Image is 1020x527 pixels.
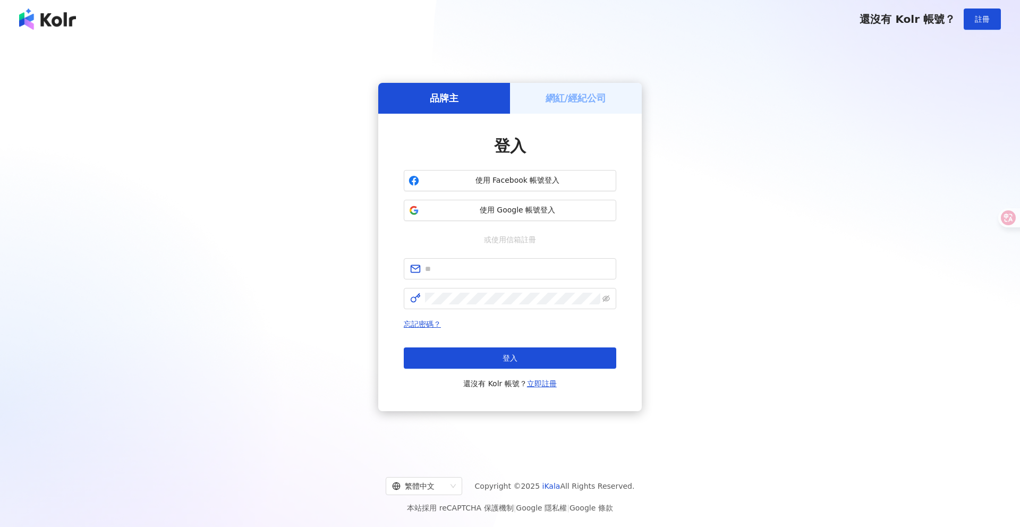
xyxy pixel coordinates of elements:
[860,13,955,25] span: 還沒有 Kolr 帳號？
[430,91,458,105] h5: 品牌主
[404,200,616,221] button: 使用 Google 帳號登入
[975,15,990,23] span: 註冊
[542,482,560,490] a: iKala
[503,354,517,362] span: 登入
[404,347,616,369] button: 登入
[516,504,567,512] a: Google 隱私權
[964,8,1001,30] button: 註冊
[423,175,611,186] span: 使用 Facebook 帳號登入
[19,8,76,30] img: logo
[567,504,569,512] span: |
[569,504,613,512] a: Google 條款
[463,377,557,390] span: 還沒有 Kolr 帳號？
[423,205,611,216] span: 使用 Google 帳號登入
[494,137,526,155] span: 登入
[546,91,607,105] h5: 網紅/經紀公司
[602,295,610,302] span: eye-invisible
[475,480,635,492] span: Copyright © 2025 All Rights Reserved.
[407,501,613,514] span: 本站採用 reCAPTCHA 保護機制
[392,478,446,495] div: 繁體中文
[477,234,543,245] span: 或使用信箱註冊
[527,379,557,388] a: 立即註冊
[514,504,516,512] span: |
[404,320,441,328] a: 忘記密碼？
[404,170,616,191] button: 使用 Facebook 帳號登入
